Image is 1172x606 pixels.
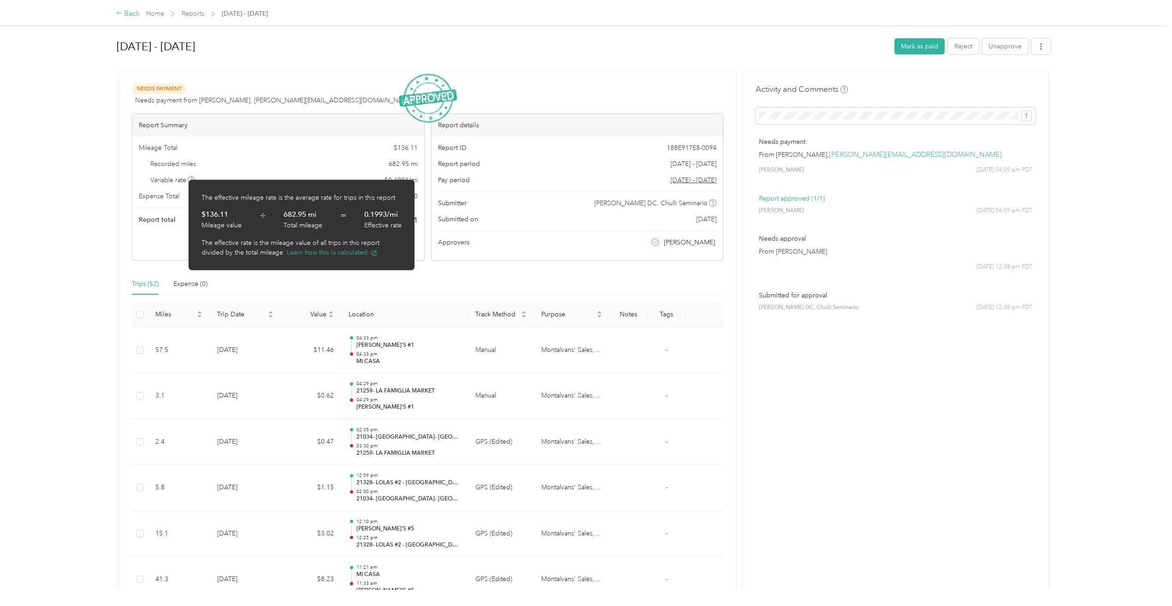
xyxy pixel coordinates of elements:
[217,310,266,318] span: Trip Date
[364,220,402,230] div: Effective rate
[148,465,210,511] td: 5.8
[281,419,342,465] td: $0.47
[468,511,534,557] td: GPS (Edited)
[670,175,716,185] span: Go to pay period
[468,302,534,327] th: Track Method
[356,427,461,433] p: 02:35 pm
[364,209,398,220] p: 0.1993 / mi
[201,220,242,230] div: Mileage value
[948,38,979,54] button: Reject
[150,159,196,169] span: Recorded miles
[759,194,1032,203] p: Report approved (1/1)
[475,310,519,318] span: Track Method
[356,380,461,387] p: 04:29 pm
[356,580,461,587] p: 11:33 am
[356,433,461,441] p: 21034- [GEOGRAPHIC_DATA]- [GEOGRAPHIC_DATA]
[541,310,595,318] span: Purpose
[534,327,610,374] td: Montalvans' Sales, INC
[284,209,316,220] p: 682.95 mi
[284,220,322,230] div: Total mileage
[132,83,186,94] span: Needs Payment
[356,335,461,341] p: 04:33 pm
[829,150,1002,159] a: [PERSON_NAME][EMAIL_ADDRESS][DOMAIN_NAME]
[287,248,377,257] button: Learn how this is calculated
[356,541,461,549] p: 21328- LOLAS #2 - [GEOGRAPHIC_DATA][PERSON_NAME] ([GEOGRAPHIC_DATA])
[356,449,461,457] p: 21259- LA FAMIGLIA MARKET
[281,557,342,603] td: $8.23
[356,387,461,395] p: 21259- LA FAMIGLIA MARKET
[328,314,334,319] span: caret-down
[666,529,668,537] span: -
[356,443,461,449] p: 03:30 pm
[356,535,461,541] p: 12:25 pm
[666,575,668,583] span: -
[222,9,268,18] span: [DATE] - [DATE]
[597,314,602,319] span: caret-down
[534,511,610,557] td: Montalvans' Sales, INC
[281,465,342,511] td: $1.15
[155,310,195,318] span: Miles
[259,209,266,230] span: ÷
[759,207,804,215] span: [PERSON_NAME]
[148,302,210,327] th: Miles
[288,310,327,318] span: Value
[977,207,1032,215] span: [DATE] 04:09 pm PDT
[356,479,461,487] p: 21328- LOLAS #2 - [GEOGRAPHIC_DATA][PERSON_NAME] ([GEOGRAPHIC_DATA])
[666,438,668,446] span: -
[281,327,342,374] td: $11.46
[356,397,461,403] p: 04:29 pm
[759,150,1032,160] p: From [PERSON_NAME],
[521,309,527,315] span: caret-up
[210,302,281,327] th: Trip Date
[982,38,1028,54] button: Unapprove
[438,175,470,185] span: Pay period
[356,587,461,595] p: [PERSON_NAME]’S #5
[201,209,228,220] p: $136.11
[667,143,716,153] span: 188E917E8-0094
[148,327,210,374] td: 57.5
[146,10,164,18] a: Home
[201,238,402,257] p: The effective rate is the mileage value of all trips in this report divided by the total mileage.
[610,302,647,327] th: Notes
[521,314,527,319] span: caret-down
[534,557,610,603] td: Montalvans' Sales, INC
[116,8,140,19] div: Back
[356,488,461,495] p: 02:00 pm
[977,166,1032,174] span: [DATE] 04:09 pm PDT
[197,314,202,319] span: caret-down
[438,159,480,169] span: Report period
[356,495,461,503] p: 21034- [GEOGRAPHIC_DATA]- [GEOGRAPHIC_DATA]
[696,214,716,224] span: [DATE]
[182,10,204,18] a: Reports
[385,175,418,185] span: $ 0.1993 / mi
[534,373,610,419] td: Montalvans' Sales, INC
[759,166,804,174] span: [PERSON_NAME]
[534,302,610,327] th: Purpose
[210,557,281,603] td: [DATE]
[210,419,281,465] td: [DATE]
[594,198,708,208] span: [PERSON_NAME] DC. Chulli Seminario
[759,234,1032,244] p: Needs approval
[438,214,478,224] span: Submitted on
[1120,554,1172,606] iframe: Everlance-gr Chat Button Frame
[356,357,461,366] p: MI CASA
[148,557,210,603] td: 41.3
[340,209,346,230] span: =
[356,570,461,579] p: MI CASA
[268,314,273,319] span: caret-down
[756,83,848,95] h4: Activity and Comments
[268,309,273,315] span: caret-up
[150,175,195,185] span: Variable rate
[132,279,159,289] div: Trips (52)
[356,518,461,525] p: 12:10 pm
[670,159,716,169] span: [DATE] - [DATE]
[664,238,715,247] span: [PERSON_NAME]
[759,303,858,312] span: [PERSON_NAME] DC. Chulli Seminario
[389,159,418,169] span: 682.95 mi
[148,373,210,419] td: 3.1
[356,351,461,357] p: 04:33 pm
[759,291,1032,300] p: Submitted for approval
[281,373,342,419] td: $0.62
[210,373,281,419] td: [DATE]
[666,392,668,399] span: -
